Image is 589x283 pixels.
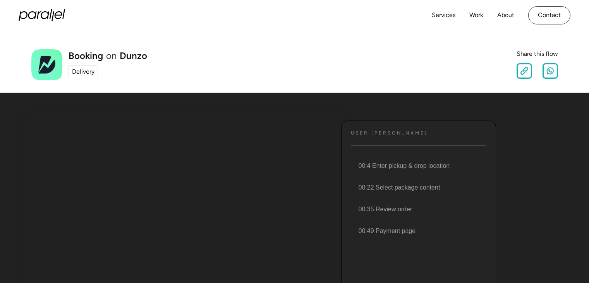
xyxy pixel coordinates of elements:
[497,10,514,21] a: About
[432,10,455,21] a: Services
[106,51,117,60] div: on
[349,177,486,198] li: 00:22 Select package content
[351,130,428,136] h4: User [PERSON_NAME]
[469,10,483,21] a: Work
[349,220,486,242] li: 00:49 Payment page
[72,67,94,76] div: Delivery
[19,9,65,21] a: home
[517,49,558,59] div: Share this flow
[349,155,486,177] li: 00:4 Enter pickup & drop location
[69,51,103,60] h1: Booking
[69,65,98,78] a: Delivery
[120,51,147,60] a: Dunzo
[349,198,486,220] li: 00:35 Review order
[528,6,570,24] a: Contact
